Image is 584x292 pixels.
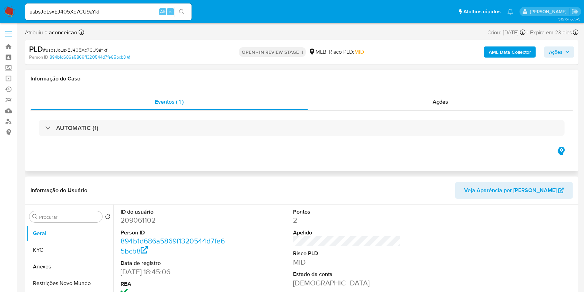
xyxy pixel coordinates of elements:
[43,46,107,53] span: # usbsJoLsxEJ405Xc7CU9aYkf
[484,46,536,58] button: AML Data Collector
[56,124,98,132] h3: AUTOMATIC (1)
[239,47,306,57] p: OPEN - IN REVIEW STAGE II
[121,208,229,216] dt: ID do usuário
[39,214,99,220] input: Procurar
[30,187,87,194] h1: Informação do Usuário
[544,46,574,58] button: Ações
[27,275,113,292] button: Restrições Novo Mundo
[455,182,573,199] button: Veja Aparência por [PERSON_NAME]
[25,7,192,16] input: Pesquise usuários ou casos...
[27,242,113,258] button: KYC
[29,43,43,54] b: PLD
[121,280,229,288] dt: RBA
[47,28,77,36] b: aconceicao
[293,215,401,225] dd: 2
[463,8,501,15] span: Atalhos rápidos
[121,229,229,237] dt: Person ID
[572,8,579,15] a: Sair
[354,48,364,56] span: MID
[50,54,130,60] a: 894b1d686a5869f1320544d7fe65bcb8
[175,7,189,17] button: search-icon
[549,46,563,58] span: Ações
[309,48,326,56] div: MLB
[121,267,229,277] dd: [DATE] 18:45:06
[30,75,573,82] h1: Informação do Caso
[293,229,401,237] dt: Apelido
[32,214,38,220] button: Procurar
[169,8,171,15] span: s
[293,278,401,288] dd: [DEMOGRAPHIC_DATA]
[39,120,565,136] div: AUTOMATIC (1)
[293,208,401,216] dt: Pontos
[464,182,557,199] span: Veja Aparência por [PERSON_NAME]
[507,9,513,15] a: Notificações
[530,29,572,36] span: Expira em 23 dias
[160,8,166,15] span: Alt
[25,29,77,36] span: Atribuiu o
[293,257,401,267] dd: MID
[293,270,401,278] dt: Estado da conta
[105,214,110,222] button: Retornar ao pedido padrão
[329,48,364,56] span: Risco PLD:
[433,98,449,106] span: Ações
[530,8,569,15] p: ana.conceicao@mercadolivre.com
[155,98,184,106] span: Eventos ( 1 )
[27,225,113,242] button: Geral
[487,28,525,37] div: Criou: [DATE]
[29,54,48,60] b: Person ID
[527,28,529,37] span: -
[293,250,401,257] dt: Risco PLD
[27,258,113,275] button: Anexos
[121,259,229,267] dt: Data de registro
[121,236,225,256] a: 894b1d686a5869f1320544d7fe65bcb8
[121,215,229,225] dd: 209061102
[489,46,531,58] b: AML Data Collector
